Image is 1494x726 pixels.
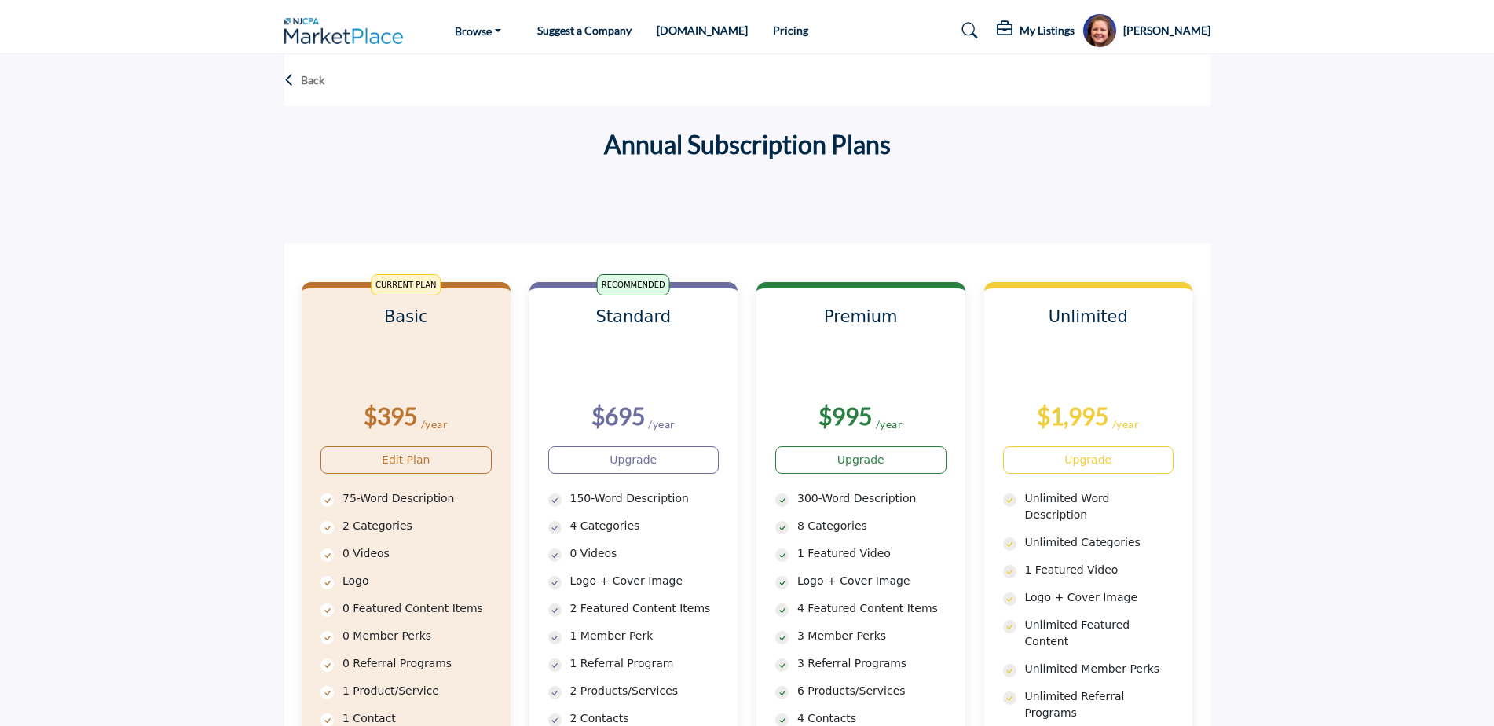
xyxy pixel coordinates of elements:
[342,683,492,699] p: 1 Product/Service
[797,490,947,507] p: 300-Word Description
[997,21,1075,40] div: My Listings
[1082,13,1117,48] button: Show hide supplier dropdown
[320,446,492,474] a: Edit Plan
[1020,24,1075,38] h5: My Listings
[591,401,645,430] b: $695
[444,20,512,42] a: Browse
[548,307,720,346] h3: Standard
[320,307,492,346] h3: Basic
[797,683,947,699] p: 6 Products/Services
[775,307,947,346] h3: Premium
[342,518,492,534] p: 2 Categories
[1123,23,1210,38] h5: [PERSON_NAME]
[284,18,412,44] img: Site Logo
[797,628,947,644] p: 3 Member Perks
[570,573,720,589] p: Logo + Cover Image
[797,545,947,562] p: 1 Featured Video
[947,18,988,43] a: Search
[342,545,492,562] p: 0 Videos
[818,401,872,430] b: $995
[1025,490,1174,523] p: Unlimited Word Description
[342,490,492,507] p: 75-Word Description
[1025,617,1174,650] p: Unlimited Featured Content
[570,518,720,534] p: 4 Categories
[421,417,449,431] sub: /year
[604,126,891,163] h2: Annual Subscription Plans
[797,518,947,534] p: 8 Categories
[1025,562,1174,578] p: 1 Featured Video
[1112,417,1140,431] sub: /year
[570,655,720,672] p: 1 Referral Program
[570,545,720,562] p: 0 Videos
[1025,661,1174,677] p: Unlimited Member Perks
[548,446,720,474] a: Upgrade
[797,600,947,617] p: 4 Featured Content Items
[570,683,720,699] p: 2 Products/Services
[364,401,417,430] b: $395
[773,24,808,37] a: Pricing
[797,573,947,589] p: Logo + Cover Image
[876,417,903,431] sub: /year
[570,600,720,617] p: 2 Featured Content Items
[537,24,632,37] a: Suggest a Company
[342,600,492,617] p: 0 Featured Content Items
[371,274,441,295] span: CURRENT PLAN
[797,655,947,672] p: 3 Referral Programs
[657,24,748,37] a: [DOMAIN_NAME]
[570,490,720,507] p: 150-Word Description
[1003,446,1174,474] a: Upgrade
[597,274,670,295] span: RECOMMENDED
[1037,401,1108,430] b: $1,995
[1025,688,1174,721] p: Unlimited Referral Programs
[301,72,324,88] p: Back
[342,655,492,672] p: 0 Referral Programs
[570,628,720,644] p: 1 Member Perk
[775,446,947,474] a: Upgrade
[342,628,492,644] p: 0 Member Perks
[1025,589,1174,606] p: Logo + Cover Image
[648,417,676,431] sub: /year
[342,573,492,589] p: Logo
[1025,534,1174,551] p: Unlimited Categories
[1003,307,1174,346] h3: Unlimited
